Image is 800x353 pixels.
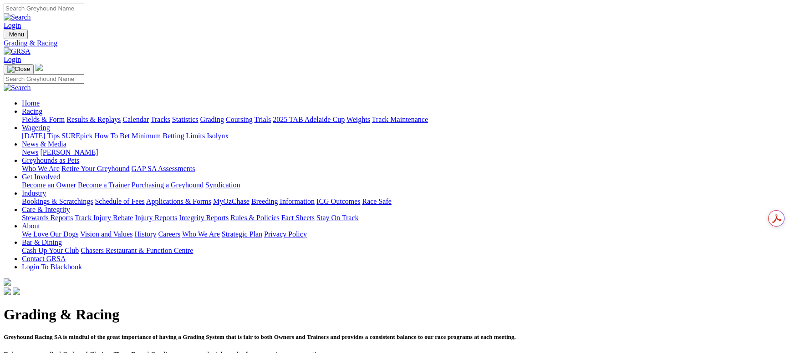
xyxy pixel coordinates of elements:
[95,132,130,140] a: How To Bet
[22,238,62,246] a: Bar & Dining
[22,173,60,181] a: Get Involved
[66,116,121,123] a: Results & Replays
[22,214,796,222] div: Care & Integrity
[22,197,796,206] div: Industry
[7,66,30,73] img: Close
[122,116,149,123] a: Calendar
[22,206,70,213] a: Care & Integrity
[22,140,66,148] a: News & Media
[22,222,40,230] a: About
[132,165,195,172] a: GAP SA Assessments
[264,230,307,238] a: Privacy Policy
[230,214,280,222] a: Rules & Policies
[22,165,60,172] a: Who We Are
[61,165,130,172] a: Retire Your Greyhound
[146,197,211,205] a: Applications & Forms
[135,214,177,222] a: Injury Reports
[158,230,180,238] a: Careers
[4,47,31,55] img: GRSA
[346,116,370,123] a: Weights
[22,116,65,123] a: Fields & Form
[372,116,428,123] a: Track Maintenance
[281,214,315,222] a: Fact Sheets
[4,39,796,47] a: Grading & Racing
[22,132,60,140] a: [DATE] Tips
[4,64,34,74] button: Toggle navigation
[254,116,271,123] a: Trials
[273,116,345,123] a: 2025 TAB Adelaide Cup
[22,247,796,255] div: Bar & Dining
[4,55,21,63] a: Login
[4,333,796,341] h5: Greyhound Racing SA is mindful of the great importance of having a Grading System that is fair to...
[22,107,42,115] a: Racing
[132,132,205,140] a: Minimum Betting Limits
[81,247,193,254] a: Chasers Restaurant & Function Centre
[182,230,220,238] a: Who We Are
[22,99,40,107] a: Home
[22,156,79,164] a: Greyhounds as Pets
[213,197,250,205] a: MyOzChase
[22,263,82,271] a: Login To Blackbook
[251,197,315,205] a: Breeding Information
[22,148,796,156] div: News & Media
[22,165,796,173] div: Greyhounds as Pets
[316,197,360,205] a: ICG Outcomes
[4,13,31,21] img: Search
[22,189,46,197] a: Industry
[22,116,796,124] div: Racing
[75,214,133,222] a: Track Injury Rebate
[95,197,144,205] a: Schedule of Fees
[78,181,130,189] a: Become a Trainer
[200,116,224,123] a: Grading
[22,132,796,140] div: Wagering
[22,255,66,262] a: Contact GRSA
[22,230,78,238] a: We Love Our Dogs
[4,84,31,92] img: Search
[134,230,156,238] a: History
[316,214,358,222] a: Stay On Track
[22,197,93,205] a: Bookings & Scratchings
[80,230,132,238] a: Vision and Values
[362,197,391,205] a: Race Safe
[36,64,43,71] img: logo-grsa-white.png
[40,148,98,156] a: [PERSON_NAME]
[22,148,38,156] a: News
[22,181,796,189] div: Get Involved
[4,4,84,13] input: Search
[151,116,170,123] a: Tracks
[22,181,76,189] a: Become an Owner
[4,278,11,286] img: logo-grsa-white.png
[205,181,240,189] a: Syndication
[22,247,79,254] a: Cash Up Your Club
[4,21,21,29] a: Login
[226,116,253,123] a: Coursing
[4,306,796,323] h1: Grading & Racing
[4,30,28,39] button: Toggle navigation
[22,230,796,238] div: About
[4,74,84,84] input: Search
[179,214,229,222] a: Integrity Reports
[22,124,50,131] a: Wagering
[61,132,92,140] a: SUREpick
[132,181,204,189] a: Purchasing a Greyhound
[22,214,73,222] a: Stewards Reports
[4,287,11,295] img: facebook.svg
[172,116,199,123] a: Statistics
[222,230,262,238] a: Strategic Plan
[13,287,20,295] img: twitter.svg
[9,31,24,38] span: Menu
[207,132,229,140] a: Isolynx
